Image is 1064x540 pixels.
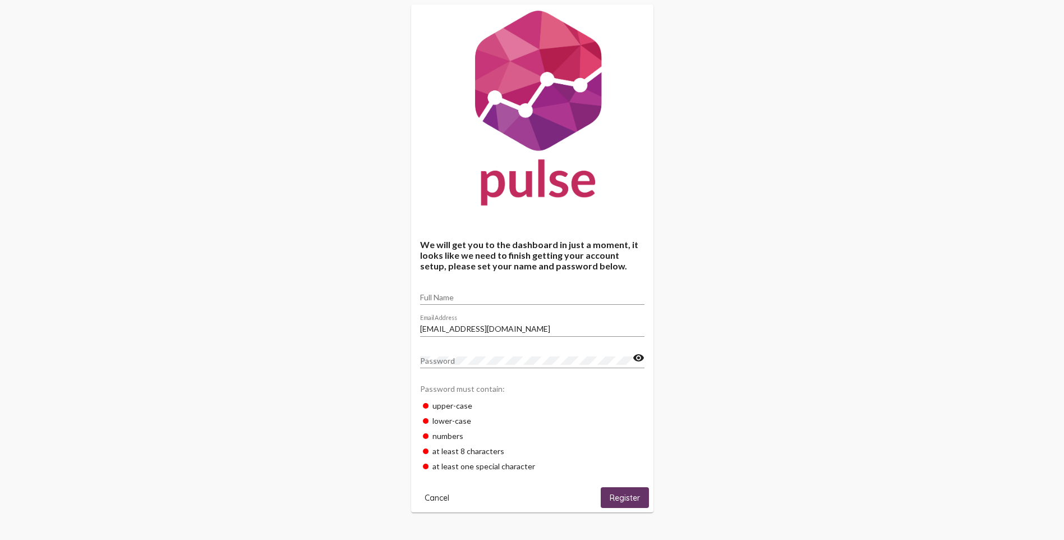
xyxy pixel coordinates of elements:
img: Pulse For Good Logo [411,4,653,217]
div: at least 8 characters [420,443,644,459]
div: Password must contain: [420,378,644,398]
div: lower-case [420,413,644,428]
button: Cancel [416,487,458,508]
span: Register [610,493,640,503]
span: Cancel [425,493,449,503]
div: numbers [420,428,644,443]
h4: We will get you to the dashboard in just a moment, it looks like we need to finish getting your a... [420,239,644,271]
div: at least one special character [420,459,644,474]
mat-icon: visibility [633,351,644,365]
button: Register [601,487,649,508]
div: upper-case [420,398,644,413]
